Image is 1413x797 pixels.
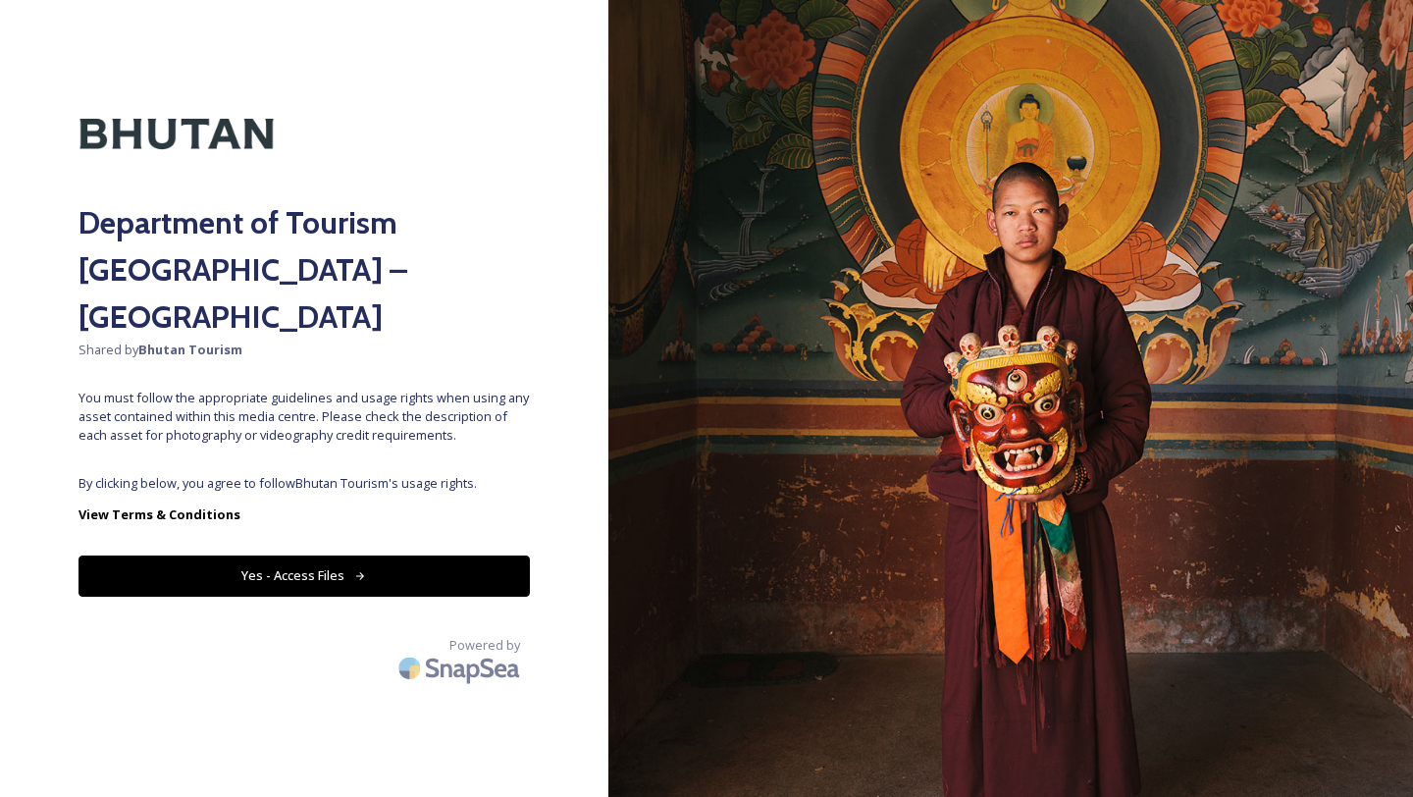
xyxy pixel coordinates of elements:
img: SnapSea Logo [392,645,530,691]
span: Shared by [78,341,530,359]
a: View Terms & Conditions [78,503,530,526]
strong: View Terms & Conditions [78,505,240,523]
span: You must follow the appropriate guidelines and usage rights when using any asset contained within... [78,389,530,446]
button: Yes - Access Files [78,556,530,596]
h2: Department of Tourism [GEOGRAPHIC_DATA] – [GEOGRAPHIC_DATA] [78,199,530,341]
span: Powered by [449,636,520,655]
span: By clicking below, you agree to follow Bhutan Tourism 's usage rights. [78,474,530,493]
img: Kingdom-of-Bhutan-Logo.png [78,79,275,189]
strong: Bhutan Tourism [138,341,242,358]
